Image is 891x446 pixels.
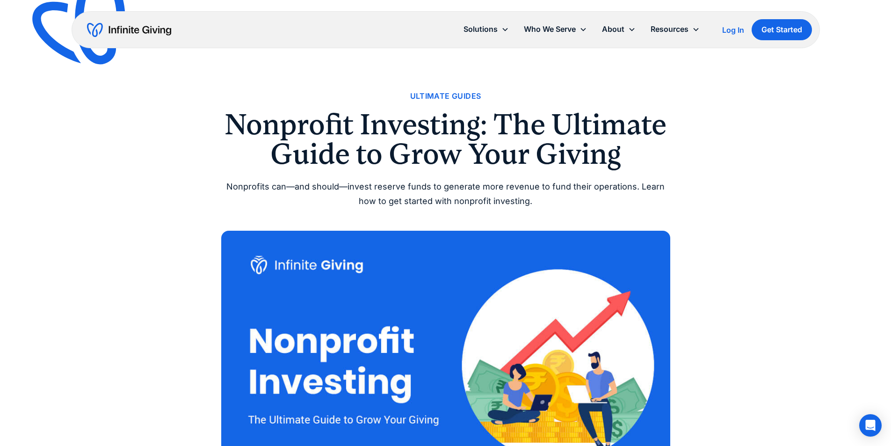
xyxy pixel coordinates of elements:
div: Who We Serve [524,23,576,36]
div: About [602,23,624,36]
div: About [594,19,643,39]
div: Nonprofits can—and should—invest reserve funds to generate more revenue to fund their operations.... [221,180,670,208]
div: Resources [643,19,707,39]
div: Who We Serve [516,19,594,39]
a: Ultimate Guides [410,90,481,102]
a: Log In [722,24,744,36]
a: home [87,22,171,37]
div: Open Intercom Messenger [859,414,882,437]
div: Resources [651,23,688,36]
div: Solutions [464,23,498,36]
h1: Nonprofit Investing: The Ultimate Guide to Grow Your Giving [221,110,670,168]
div: Solutions [456,19,516,39]
a: Get Started [752,19,812,40]
div: Log In [722,26,744,34]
